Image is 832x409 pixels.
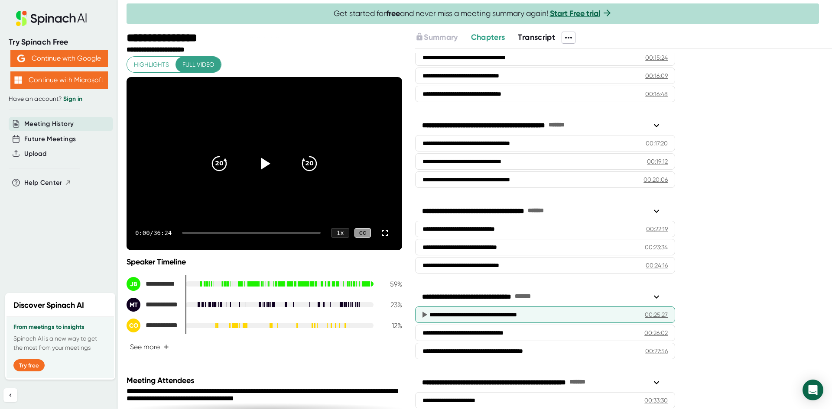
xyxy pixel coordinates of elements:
[471,32,505,42] span: Chapters
[645,243,668,251] div: 00:23:34
[10,71,108,89] button: Continue with Microsoft
[646,225,668,233] div: 00:22:19
[13,300,84,311] h2: Discover Spinach AI
[24,178,71,188] button: Help Center
[127,57,176,73] button: Highlights
[10,50,108,67] button: Continue with Google
[645,53,668,62] div: 00:15:24
[163,344,169,351] span: +
[643,175,668,184] div: 00:20:06
[127,319,140,332] div: CO
[127,257,402,267] div: Speaker Timeline
[334,9,612,19] span: Get started for and never miss a meeting summary again!
[645,90,668,98] div: 00:16:48
[24,178,62,188] span: Help Center
[415,32,458,43] button: Summary
[3,388,17,402] button: Collapse sidebar
[135,229,172,236] div: 0:00 / 36:24
[644,396,668,405] div: 00:33:30
[24,149,46,159] button: Upload
[17,55,25,62] img: Aehbyd4JwY73AAAAAElFTkSuQmCC
[380,301,402,309] div: 23 %
[803,380,823,400] div: Open Intercom Messenger
[386,9,400,18] b: free
[127,298,179,312] div: Malen Tolosa
[518,32,555,42] span: Transcript
[134,59,169,70] span: Highlights
[471,32,505,43] button: Chapters
[354,228,371,238] div: CC
[647,157,668,166] div: 00:19:12
[550,9,600,18] a: Start Free trial
[645,71,668,80] div: 00:16:09
[646,261,668,270] div: 00:24:16
[645,310,668,319] div: 00:25:27
[644,328,668,337] div: 00:26:02
[9,37,109,47] div: Try Spinach Free
[424,32,458,42] span: Summary
[13,359,45,371] button: Try free
[63,95,82,103] a: Sign in
[127,376,404,385] div: Meeting Attendees
[175,57,221,73] button: Full video
[127,277,140,291] div: JB
[182,59,214,70] span: Full video
[331,228,349,238] div: 1 x
[380,322,402,330] div: 12 %
[380,280,402,288] div: 59 %
[127,277,179,291] div: Jamin Boggs
[127,339,172,354] button: See more+
[24,134,76,144] button: Future Meetings
[646,139,668,148] div: 00:17:20
[645,347,668,355] div: 00:27:56
[13,324,107,331] h3: From meetings to insights
[24,119,74,129] button: Meeting History
[9,95,109,103] div: Have an account?
[127,298,140,312] div: MT
[127,319,179,332] div: Carey Oostra
[518,32,555,43] button: Transcript
[13,334,107,352] p: Spinach AI is a new way to get the most from your meetings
